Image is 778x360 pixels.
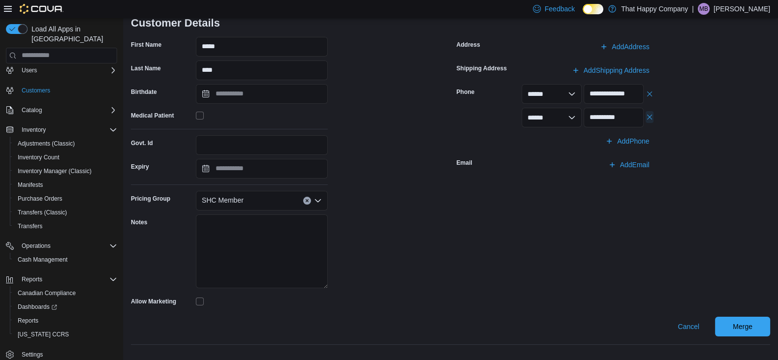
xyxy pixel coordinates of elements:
[14,287,117,299] span: Canadian Compliance
[18,64,117,76] span: Users
[2,103,121,117] button: Catalog
[14,329,73,340] a: [US_STATE] CCRS
[131,195,170,203] label: Pricing Group
[457,64,507,72] label: Shipping Address
[714,3,770,15] p: [PERSON_NAME]
[2,63,121,77] button: Users
[457,159,472,167] label: Email
[18,124,50,136] button: Inventory
[10,206,121,219] button: Transfers (Classic)
[698,3,710,15] div: Mark Borromeo
[10,300,121,314] a: Dashboards
[303,197,311,205] button: Clear input
[2,83,121,97] button: Customers
[10,253,121,267] button: Cash Management
[674,317,703,336] button: Cancel
[14,151,63,163] a: Inventory Count
[733,322,752,331] span: Merge
[18,256,67,264] span: Cash Management
[604,155,654,175] button: AddEmail
[18,222,42,230] span: Transfers
[10,164,121,178] button: Inventory Manager (Classic)
[14,193,117,205] span: Purchase Orders
[22,242,51,250] span: Operations
[612,42,649,52] span: Add Address
[2,123,121,137] button: Inventory
[10,314,121,328] button: Reports
[18,153,60,161] span: Inventory Count
[18,289,76,297] span: Canadian Compliance
[14,207,117,218] span: Transfers (Classic)
[457,88,475,96] label: Phone
[18,195,62,203] span: Purchase Orders
[18,124,117,136] span: Inventory
[131,218,147,226] label: Notes
[583,4,603,14] input: Dark Mode
[22,87,50,94] span: Customers
[715,317,770,336] button: Merge
[18,317,38,325] span: Reports
[14,315,42,327] a: Reports
[131,112,174,120] label: Medical Patient
[14,193,66,205] a: Purchase Orders
[457,41,480,49] label: Address
[692,3,694,15] p: |
[196,84,328,104] input: Press the down key to open a popover containing a calendar.
[10,178,121,192] button: Manifests
[18,64,41,76] button: Users
[10,137,121,150] button: Adjustments (Classic)
[10,286,121,300] button: Canadian Compliance
[14,220,46,232] a: Transfers
[14,301,117,313] span: Dashboards
[22,66,37,74] span: Users
[10,192,121,206] button: Purchase Orders
[14,254,71,266] a: Cash Management
[699,3,708,15] span: MB
[18,240,55,252] button: Operations
[22,106,42,114] span: Catalog
[131,17,220,29] h3: Customer Details
[22,351,43,359] span: Settings
[18,181,43,189] span: Manifests
[18,140,75,148] span: Adjustments (Classic)
[621,3,688,15] p: That Happy Company
[18,303,57,311] span: Dashboards
[14,220,117,232] span: Transfers
[678,322,699,331] span: Cancel
[131,88,157,96] label: Birthdate
[14,207,71,218] a: Transfers (Classic)
[14,151,117,163] span: Inventory Count
[14,165,117,177] span: Inventory Manager (Classic)
[131,64,161,72] label: Last Name
[18,273,117,285] span: Reports
[18,273,46,285] button: Reports
[131,298,176,305] label: Allow Marketing
[18,167,92,175] span: Inventory Manager (Classic)
[601,131,653,151] button: AddPhone
[596,37,653,57] button: AddAddress
[2,272,121,286] button: Reports
[14,138,117,150] span: Adjustments (Classic)
[18,330,69,338] span: [US_STATE] CCRS
[584,65,650,75] span: Add Shipping Address
[14,254,117,266] span: Cash Management
[20,4,63,14] img: Cova
[131,41,161,49] label: First Name
[28,24,117,44] span: Load All Apps in [GEOGRAPHIC_DATA]
[14,165,95,177] a: Inventory Manager (Classic)
[22,126,46,134] span: Inventory
[131,139,153,147] label: Govt. Id
[18,84,117,96] span: Customers
[10,150,121,164] button: Inventory Count
[196,159,328,179] input: Press the down key to open a popover containing a calendar.
[18,104,117,116] span: Catalog
[14,301,61,313] a: Dashboards
[14,315,117,327] span: Reports
[131,163,149,171] label: Expiry
[18,85,54,96] a: Customers
[14,179,117,191] span: Manifests
[22,275,42,283] span: Reports
[18,104,46,116] button: Catalog
[18,209,67,216] span: Transfers (Classic)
